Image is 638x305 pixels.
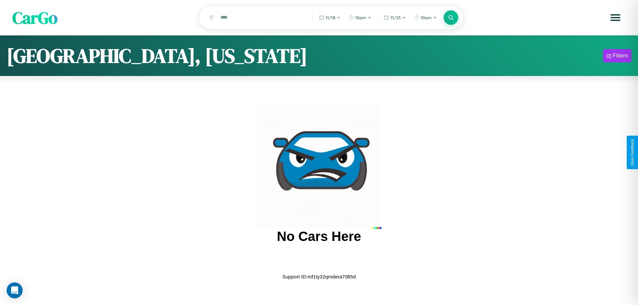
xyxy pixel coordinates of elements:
[345,12,375,23] button: 10am
[630,139,635,166] div: Give Feedback
[380,12,409,23] button: 11/25
[7,282,23,298] div: Open Intercom Messenger
[12,6,57,29] span: CarGo
[316,12,344,23] button: 11/18
[390,15,401,20] span: 11 / 25
[277,229,361,244] h2: No Cars Here
[7,42,307,69] h1: [GEOGRAPHIC_DATA], [US_STATE]
[257,104,381,229] img: car
[606,8,625,27] button: Open menu
[421,15,432,20] span: 10am
[355,15,366,20] span: 10am
[603,49,631,62] button: Filters
[282,272,356,281] p: Support ID: mf1ty32qmdera70lt5d
[411,12,440,23] button: 10am
[326,15,335,20] span: 11 / 18
[613,52,628,59] div: Filters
